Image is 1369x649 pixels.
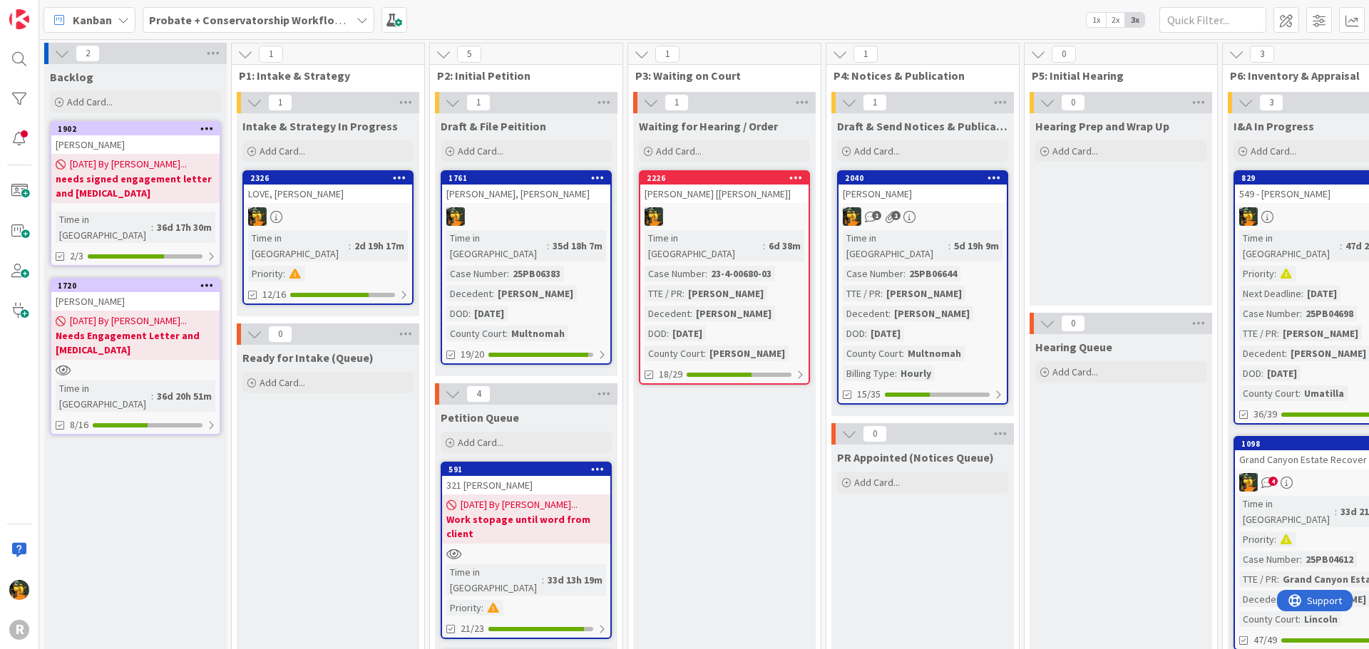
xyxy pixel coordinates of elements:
[260,376,305,389] span: Add Card...
[1061,315,1085,332] span: 0
[1300,306,1302,321] span: :
[446,207,465,226] img: MR
[1239,207,1258,226] img: MR
[895,365,897,381] span: :
[763,238,765,254] span: :
[58,281,220,291] div: 1720
[1251,145,1296,157] span: Add Card...
[1285,346,1287,361] span: :
[51,292,220,311] div: [PERSON_NAME]
[834,68,1001,83] span: P4: Notices & Publication
[1032,68,1199,83] span: P5: Initial Hearing
[645,286,682,301] div: TTE / PR
[461,621,484,636] span: 21/23
[1087,13,1106,27] span: 1x
[51,279,220,311] div: 1720[PERSON_NAME]
[854,145,900,157] span: Add Card...
[1239,266,1274,281] div: Priority
[56,328,215,357] b: Needs Engagement Letter and [MEDICAL_DATA]
[244,172,412,185] div: 2326
[448,464,610,474] div: 591
[446,600,481,616] div: Priority
[458,145,503,157] span: Add Card...
[837,450,994,464] span: PR Appointed (Notices Queue)
[260,145,305,157] span: Add Card...
[509,266,564,281] div: 25PB06383
[1061,94,1085,111] span: 0
[1274,531,1276,547] span: :
[471,306,508,321] div: [DATE]
[244,185,412,203] div: LOVE, [PERSON_NAME]
[446,564,542,596] div: Time in [GEOGRAPHIC_DATA]
[349,238,351,254] span: :
[863,94,887,111] span: 1
[50,121,221,266] a: 1902[PERSON_NAME][DATE] By [PERSON_NAME]...needs signed engagement letter and [MEDICAL_DATA]Time ...
[446,306,468,321] div: DOD
[1239,326,1277,341] div: TTE / PR
[441,462,612,639] a: 591321 [PERSON_NAME][DATE] By [PERSON_NAME]...Work stopage until word from clientTime in [GEOGRAP...
[1234,119,1314,133] span: I&A In Progress
[547,238,549,254] span: :
[457,46,481,63] span: 5
[1035,119,1169,133] span: Hearing Prep and Wrap Up
[853,46,878,63] span: 1
[442,476,610,494] div: 321 [PERSON_NAME]
[705,266,707,281] span: :
[481,600,483,616] span: :
[1263,365,1301,381] div: [DATE]
[268,326,292,343] span: 0
[845,173,1007,183] div: 2040
[70,417,88,432] span: 8/16
[682,286,684,301] span: :
[655,46,680,63] span: 1
[645,266,705,281] div: Case Number
[76,45,100,62] span: 2
[242,351,374,365] span: Ready for Intake (Queue)
[51,123,220,135] div: 1902
[1253,633,1277,648] span: 47/49
[446,512,606,541] b: Work stopage until word from client
[542,572,544,588] span: :
[645,326,667,341] div: DOD
[1302,551,1357,567] div: 25PB04612
[1052,365,1098,378] span: Add Card...
[442,463,610,494] div: 591321 [PERSON_NAME]
[262,287,286,302] span: 12/16
[242,170,414,305] a: 2326LOVE, [PERSON_NAME]MRTime in [GEOGRAPHIC_DATA]:2d 19h 17mPriority:12/16
[56,380,151,412] div: Time in [GEOGRAPHIC_DATA]
[508,326,568,341] div: Multnomah
[684,286,767,301] div: [PERSON_NAME]
[549,238,606,254] div: 35d 18h 7m
[446,286,492,301] div: Decedent
[1035,340,1112,354] span: Hearing Queue
[669,326,706,341] div: [DATE]
[507,266,509,281] span: :
[1239,346,1285,361] div: Decedent
[843,286,881,301] div: TTE / PR
[544,572,606,588] div: 33d 13h 19m
[1303,286,1340,301] div: [DATE]
[466,385,491,403] span: 4
[857,387,881,402] span: 15/35
[1239,365,1261,381] div: DOD
[1300,551,1302,567] span: :
[67,95,113,108] span: Add Card...
[51,279,220,292] div: 1720
[1340,238,1342,254] span: :
[891,306,973,321] div: [PERSON_NAME]
[843,346,902,361] div: County Court
[149,13,371,27] b: Probate + Conservatorship Workflow (FL2)
[461,347,484,362] span: 19/20
[1301,385,1348,401] div: Umatilla
[839,207,1007,226] div: MR
[837,170,1008,405] a: 2040[PERSON_NAME]MRTime in [GEOGRAPHIC_DATA]:5d 19h 9mCase Number:25PB06644TTE / PR:[PERSON_NAME]...
[692,306,775,321] div: [PERSON_NAME]
[883,286,965,301] div: [PERSON_NAME]
[872,211,881,220] span: 1
[153,219,215,235] div: 36d 17h 30m
[56,212,151,243] div: Time in [GEOGRAPHIC_DATA]
[1253,407,1277,422] span: 36/39
[1052,145,1098,157] span: Add Card...
[1250,46,1274,63] span: 3
[250,173,412,183] div: 2326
